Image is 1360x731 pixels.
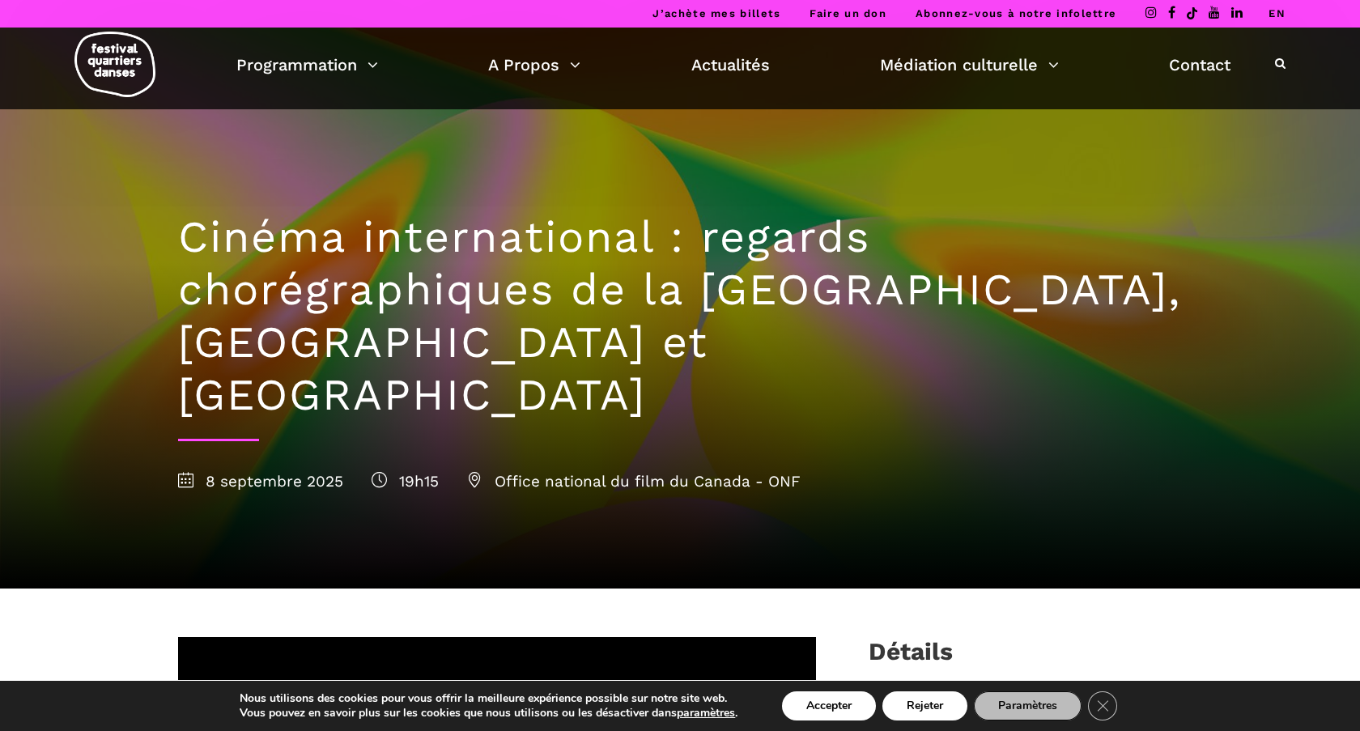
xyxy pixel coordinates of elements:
button: Paramètres [974,691,1082,720]
span: 8 septembre 2025 [178,472,343,491]
span: 19h15 [372,472,439,491]
a: Médiation culturelle [880,51,1059,79]
a: EN [1269,7,1286,19]
button: Close GDPR Cookie Banner [1088,691,1117,720]
a: Faire un don [810,7,886,19]
h1: Cinéma international : regards chorégraphiques de la [GEOGRAPHIC_DATA], [GEOGRAPHIC_DATA] et [GEO... [178,211,1182,421]
p: Nous utilisons des cookies pour vous offrir la meilleure expérience possible sur notre site web. [240,691,737,706]
a: Actualités [691,51,770,79]
a: J’achète mes billets [652,7,780,19]
p: Vous pouvez en savoir plus sur les cookies que nous utilisons ou les désactiver dans . [240,706,737,720]
a: Programmation [236,51,378,79]
span: Office national du film du Canada - ONF [467,472,801,491]
img: logo-fqd-med [74,32,155,97]
a: Contact [1169,51,1230,79]
button: paramètres [677,706,735,720]
a: A Propos [488,51,580,79]
h3: Détails [869,637,953,678]
button: Accepter [782,691,876,720]
button: Rejeter [882,691,967,720]
a: Abonnez-vous à notre infolettre [916,7,1116,19]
